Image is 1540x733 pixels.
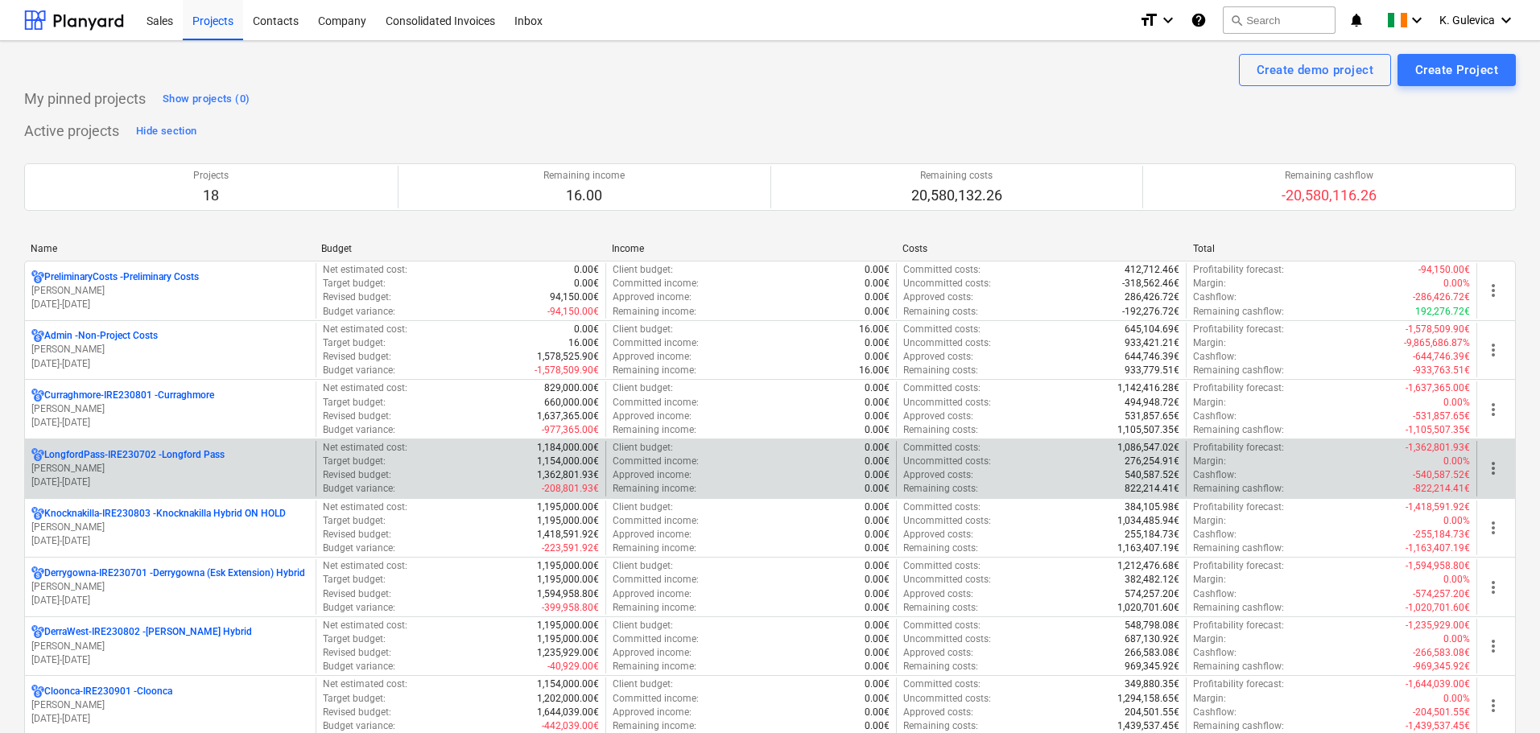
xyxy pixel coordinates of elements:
p: Cashflow : [1193,468,1237,482]
p: 0.00€ [865,305,890,319]
p: Budget variance : [323,305,395,319]
div: Cloonca-IRE230901 -Cloonca[PERSON_NAME][DATE]-[DATE] [31,685,309,726]
p: Cashflow : [1193,587,1237,601]
p: 1,195,000.00€ [537,619,599,632]
p: DerraWest-IRE230802 - [PERSON_NAME] Hybrid [44,625,252,639]
span: more_vert [1484,459,1503,478]
div: Admin -Non-Project Costs[PERSON_NAME][DATE]-[DATE] [31,329,309,370]
p: Committed income : [613,455,699,468]
p: Approved income : [613,410,692,423]
p: Remaining income : [613,482,696,496]
p: Committed costs : [903,500,981,514]
p: Committed income : [613,514,699,528]
p: -644,746.39€ [1413,350,1470,364]
div: LongfordPass-IRE230702 -Longford Pass[PERSON_NAME][DATE]-[DATE] [31,448,309,489]
p: [PERSON_NAME] [31,521,309,534]
p: Approved income : [613,468,692,482]
p: 276,254.91€ [1125,455,1179,468]
i: keyboard_arrow_down [1407,10,1426,30]
p: Target budget : [323,277,386,290]
p: Committed income : [613,277,699,290]
p: 0.00€ [865,350,890,364]
p: Budget variance : [323,423,395,437]
p: -318,562.46€ [1122,277,1179,290]
p: Committed income : [613,573,699,587]
p: Margin : [1193,277,1226,290]
p: 660,000.00€ [544,396,599,410]
p: Remaining costs : [903,482,978,496]
p: -1,163,407.19€ [1406,542,1470,555]
p: 1,195,000.00€ [537,500,599,514]
p: 384,105.98€ [1125,500,1179,514]
p: 1,578,525.90€ [537,350,599,364]
p: -94,150.00€ [1418,263,1470,277]
p: Remaining income : [613,542,696,555]
p: Committed costs : [903,381,981,395]
p: -208,801.93€ [542,482,599,496]
p: -822,214.41€ [1413,482,1470,496]
i: keyboard_arrow_down [1497,10,1516,30]
p: 255,184.73€ [1125,528,1179,542]
div: Derrygowna-IRE230701 -Derrygowna (Esk Extension) Hybrid[PERSON_NAME][DATE]-[DATE] [31,566,309,607]
p: -223,591.92€ [542,542,599,555]
p: [DATE] - [DATE] [31,712,309,726]
p: -1,594,958.80€ [1406,559,1470,573]
p: Remaining costs : [903,601,978,615]
p: Margin : [1193,514,1226,528]
p: 1,418,591.92€ [537,528,599,542]
p: Net estimated cost : [323,381,407,395]
div: Project has multi currencies enabled [31,625,44,639]
p: Committed income : [613,336,699,350]
p: [PERSON_NAME] [31,462,309,476]
p: Net estimated cost : [323,263,407,277]
p: 0.00€ [865,587,890,601]
div: Project has multi currencies enabled [31,507,44,521]
p: Target budget : [323,455,386,468]
p: 494,948.72€ [1125,396,1179,410]
p: 1,212,476.68€ [1117,559,1179,573]
p: -574,257.20€ [1413,587,1470,601]
p: [PERSON_NAME] [31,698,309,712]
p: [PERSON_NAME] [31,640,309,653]
p: Committed costs : [903,441,981,455]
p: 16.00€ [568,336,599,350]
p: [DATE] - [DATE] [31,594,309,607]
p: Approved costs : [903,528,973,542]
p: 0.00€ [865,514,890,528]
span: more_vert [1484,578,1503,597]
p: Remaining cashflow : [1193,482,1284,496]
p: Profitability forecast : [1193,559,1284,573]
p: Remaining income [543,169,625,183]
p: 0.00% [1443,277,1470,290]
p: -1,418,591.92€ [1406,500,1470,514]
span: more_vert [1484,340,1503,360]
p: Cashflow : [1193,410,1237,423]
p: 0.00€ [865,410,890,423]
p: 0.00€ [865,381,890,395]
div: Show projects (0) [163,90,250,109]
p: Client budget : [613,263,673,277]
p: 0.00€ [865,277,890,290]
p: Remaining costs : [903,542,978,555]
div: Create Project [1415,60,1498,80]
p: 0.00€ [865,423,890,437]
p: [DATE] - [DATE] [31,534,309,548]
p: Approved income : [613,290,692,304]
i: format_size [1139,10,1158,30]
p: 266,583.08€ [1125,646,1179,660]
p: 1,594,958.80€ [537,587,599,601]
button: Show projects (0) [159,86,254,112]
p: Target budget : [323,514,386,528]
p: [DATE] - [DATE] [31,416,309,430]
p: [DATE] - [DATE] [31,653,309,667]
p: Net estimated cost : [323,619,407,632]
p: 0.00% [1443,455,1470,468]
p: 1,086,547.02€ [1117,441,1179,455]
p: Revised budget : [323,350,391,364]
div: Project has multi currencies enabled [31,566,44,580]
p: Knocknakilla-IRE230803 - Knocknakilla Hybrid ON HOLD [44,507,286,521]
p: 20,580,132.26 [911,186,1002,205]
div: Create demo project [1257,60,1373,80]
p: 0.00€ [574,263,599,277]
p: -192,276.72€ [1122,305,1179,319]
